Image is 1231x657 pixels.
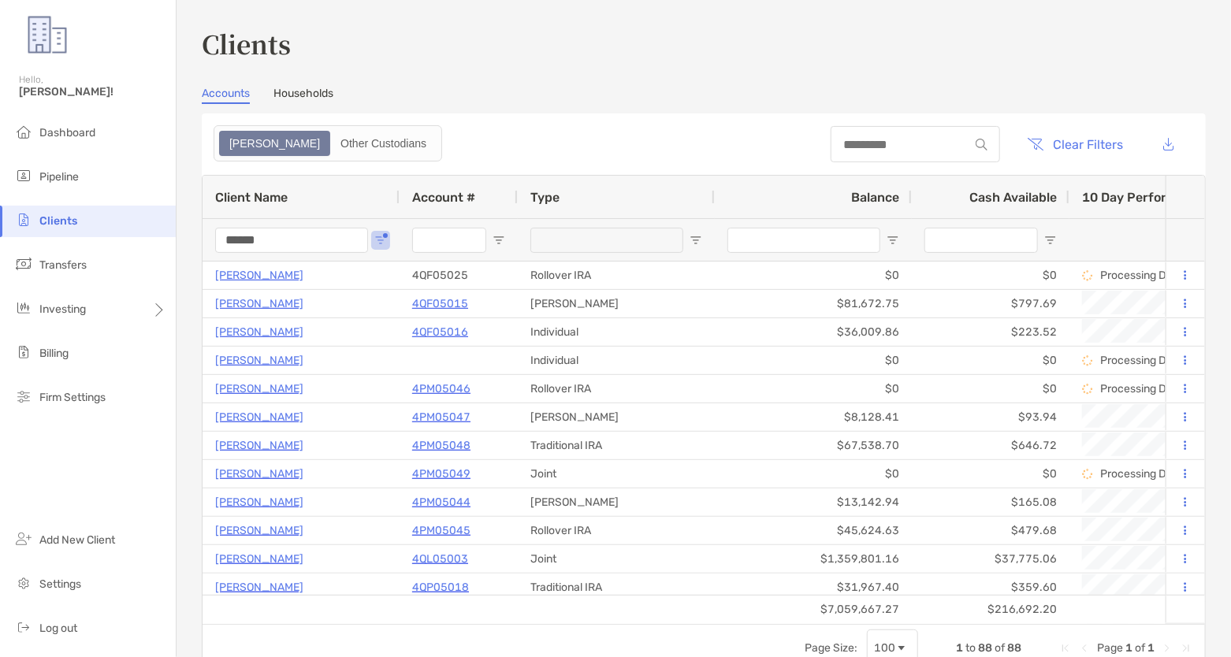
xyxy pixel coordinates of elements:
[912,347,1069,374] div: $0
[715,375,912,403] div: $0
[215,190,288,205] span: Client Name
[715,318,912,346] div: $36,009.86
[39,622,77,635] span: Log out
[1059,642,1072,655] div: First Page
[412,190,475,205] span: Account #
[412,521,470,540] a: 4PM05045
[1016,127,1136,161] button: Clear Filters
[912,573,1069,601] div: $359.60
[518,488,715,516] div: [PERSON_NAME]
[924,228,1038,253] input: Cash Available Filter Input
[518,432,715,459] div: Traditional IRA
[214,125,442,161] div: segmented control
[912,545,1069,573] div: $37,775.06
[39,347,69,360] span: Billing
[215,464,303,484] a: [PERSON_NAME]
[805,641,857,655] div: Page Size:
[912,460,1069,488] div: $0
[1082,469,1093,480] img: Processing Data icon
[1180,642,1192,655] div: Last Page
[1100,269,1192,282] p: Processing Data...
[14,299,33,317] img: investing icon
[39,303,86,316] span: Investing
[518,290,715,317] div: [PERSON_NAME]
[14,254,33,273] img: transfers icon
[1100,354,1192,367] p: Processing Data...
[19,6,76,63] img: Zoe Logo
[412,492,470,512] a: 4PM05044
[912,488,1069,516] div: $165.08
[215,549,303,569] a: [PERSON_NAME]
[215,351,303,370] a: [PERSON_NAME]
[202,25,1206,61] h3: Clients
[412,322,468,342] a: 4QF05016
[912,432,1069,459] div: $646.72
[14,343,33,362] img: billing icon
[202,87,250,104] a: Accounts
[715,347,912,374] div: $0
[715,432,912,459] div: $67,538.70
[39,214,77,228] span: Clients
[412,577,469,597] a: 4QP05018
[14,573,33,592] img: settings icon
[1125,641,1132,655] span: 1
[1161,642,1173,655] div: Next Page
[518,460,715,488] div: Joint
[412,294,468,314] a: 4QF05015
[912,262,1069,289] div: $0
[912,318,1069,346] div: $223.52
[412,464,470,484] p: 4PM05049
[518,545,715,573] div: Joint
[851,190,899,205] span: Balance
[14,210,33,229] img: clients icon
[1044,234,1057,247] button: Open Filter Menu
[14,618,33,637] img: logout icon
[1082,270,1093,281] img: Processing Data icon
[1007,641,1021,655] span: 88
[690,234,702,247] button: Open Filter Menu
[215,294,303,314] p: [PERSON_NAME]
[978,641,992,655] span: 88
[221,132,329,154] div: Zoe
[14,166,33,185] img: pipeline icon
[412,407,470,427] a: 4PM05047
[976,139,987,150] img: input icon
[887,234,899,247] button: Open Filter Menu
[215,265,303,285] a: [PERSON_NAME]
[715,596,912,623] div: $7,059,667.27
[215,577,303,597] p: [PERSON_NAME]
[912,290,1069,317] div: $797.69
[39,577,81,591] span: Settings
[727,228,880,253] input: Balance Filter Input
[1082,176,1223,218] div: 10 Day Performance
[530,190,560,205] span: Type
[412,436,470,455] a: 4PM05048
[518,517,715,544] div: Rollover IRA
[273,87,333,104] a: Households
[412,379,470,399] p: 4PM05046
[14,529,33,548] img: add_new_client icon
[412,228,486,253] input: Account # Filter Input
[215,322,303,342] p: [PERSON_NAME]
[215,521,303,540] p: [PERSON_NAME]
[518,318,715,346] div: Individual
[215,492,303,512] a: [PERSON_NAME]
[1147,641,1155,655] span: 1
[39,391,106,404] span: Firm Settings
[912,596,1069,623] div: $216,692.20
[715,573,912,601] div: $31,967.40
[215,407,303,427] a: [PERSON_NAME]
[412,265,468,285] p: 4QF05025
[215,436,303,455] a: [PERSON_NAME]
[374,234,387,247] button: Open Filter Menu
[715,403,912,431] div: $8,128.41
[1100,467,1192,481] p: Processing Data...
[969,190,1057,205] span: Cash Available
[912,375,1069,403] div: $0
